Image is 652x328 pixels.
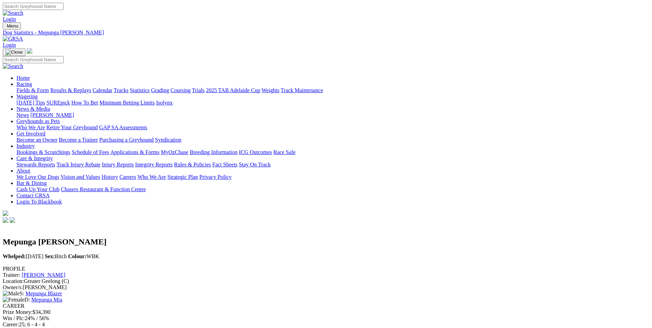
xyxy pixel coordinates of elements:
[3,210,8,216] img: logo-grsa-white.png
[199,174,232,180] a: Privacy Policy
[273,149,295,155] a: Race Safe
[3,291,24,296] span: S:
[27,48,32,54] img: logo-grsa-white.png
[16,149,649,155] div: Industry
[16,87,49,93] a: Fields & Form
[3,272,20,278] span: Trainer:
[16,149,70,155] a: Bookings & Scratchings
[135,162,173,167] a: Integrity Reports
[130,87,150,93] a: Statistics
[3,56,64,63] input: Search
[5,50,23,55] img: Close
[31,297,62,303] a: Mepunga Mia
[3,36,23,42] img: GRSA
[3,42,16,48] a: Login
[68,253,86,259] b: Colour:
[167,174,198,180] a: Strategic Plan
[155,137,181,143] a: Syndication
[3,217,8,223] img: facebook.svg
[16,137,57,143] a: Become an Owner
[3,253,43,259] span: [DATE]
[16,143,35,149] a: Industry
[92,87,112,93] a: Calendar
[59,137,98,143] a: Become a Trainer
[99,124,147,130] a: GAP SA Assessments
[137,174,166,180] a: Who We Are
[50,87,91,93] a: Results & Replays
[16,174,649,180] div: About
[68,253,99,259] span: WBK
[16,137,649,143] div: Get Involved
[16,193,49,198] a: Contact GRSA
[262,87,279,93] a: Weights
[170,87,191,93] a: Coursing
[16,100,45,106] a: [DATE] Tips
[151,87,169,93] a: Grading
[212,162,237,167] a: Fact Sheets
[239,149,272,155] a: ICG Outcomes
[45,253,55,259] b: Sex:
[16,131,45,136] a: Get Involved
[3,297,24,303] img: Female
[16,186,59,192] a: Cash Up Your Club
[71,149,109,155] a: Schedule of Fees
[102,162,134,167] a: Injury Reports
[16,162,55,167] a: Stewards Reports
[16,118,60,124] a: Greyhounds as Pets
[3,266,649,272] div: PROFILE
[281,87,323,93] a: Track Maintenance
[3,315,25,321] span: Win / Plc:
[3,321,19,327] span: Career:
[3,253,26,259] b: Whelped:
[3,63,23,69] img: Search
[45,253,67,259] span: Bitch
[3,297,30,303] span: D:
[3,3,64,10] input: Search
[3,315,649,321] div: 24% / 56%
[190,149,237,155] a: Breeding Information
[16,75,30,81] a: Home
[16,106,50,112] a: News & Media
[46,124,98,130] a: Retire Your Greyhound
[101,174,118,180] a: History
[3,22,21,30] button: Toggle navigation
[3,278,649,284] div: Greater Geelong (C)
[16,112,649,118] div: News & Media
[16,162,649,168] div: Care & Integrity
[16,168,30,174] a: About
[119,174,136,180] a: Careers
[16,81,32,87] a: Racing
[16,87,649,94] div: Racing
[3,30,649,36] a: Dog Statistics - Mepunga [PERSON_NAME]
[99,137,154,143] a: Purchasing a Greyhound
[61,186,146,192] a: Chasers Restaurant & Function Centre
[3,291,20,297] img: Male
[16,180,47,186] a: Bar & Dining
[206,87,260,93] a: 2025 TAB Adelaide Cup
[239,162,270,167] a: Stay On Track
[114,87,129,93] a: Tracks
[16,174,59,180] a: We Love Our Dogs
[110,149,159,155] a: Applications & Forms
[3,237,649,247] h2: Mepunga [PERSON_NAME]
[161,149,188,155] a: MyOzChase
[16,124,649,131] div: Greyhounds as Pets
[3,303,649,309] div: CAREER
[10,217,15,223] img: twitter.svg
[22,272,65,278] a: [PERSON_NAME]
[174,162,211,167] a: Rules & Policies
[192,87,205,93] a: Trials
[16,94,38,99] a: Wagering
[99,100,155,106] a: Minimum Betting Limits
[30,112,74,118] a: [PERSON_NAME]
[16,112,29,118] a: News
[16,199,62,205] a: Login To Blackbook
[25,291,62,296] a: Mepunga Blazer
[16,155,53,161] a: Care & Integrity
[3,16,16,22] a: Login
[3,48,25,56] button: Toggle navigation
[56,162,100,167] a: Track Injury Rebate
[3,278,24,284] span: Location:
[16,124,45,130] a: Who We Are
